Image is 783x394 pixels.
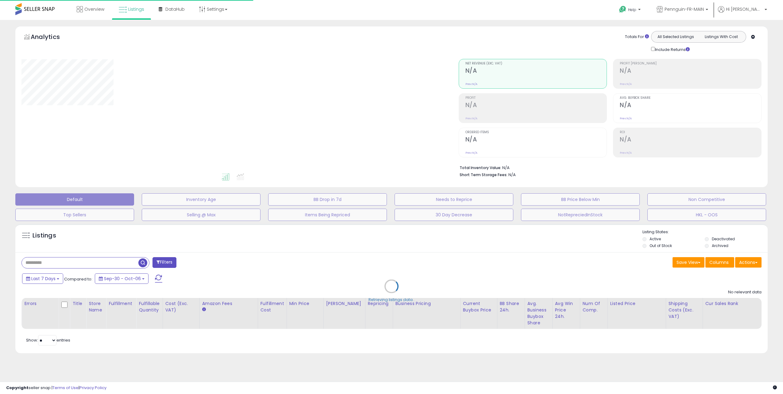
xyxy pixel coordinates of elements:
[620,96,761,100] span: Avg. Buybox Share
[620,136,761,144] h2: N/A
[521,193,640,206] button: BB Price Below Min
[465,131,607,134] span: Ordered Items
[646,46,697,53] div: Include Returns
[460,164,757,171] li: N/A
[268,193,387,206] button: BB Drop in 7d
[465,102,607,110] h2: N/A
[726,6,763,12] span: Hi [PERSON_NAME]
[128,6,144,12] span: Listings
[465,62,607,65] span: Net Revenue (Exc. VAT)
[15,193,134,206] button: Default
[619,6,627,13] i: Get Help
[620,117,632,120] small: Prev: N/A
[647,209,766,221] button: HKL - OOS
[268,209,387,221] button: Items Being Repriced
[142,209,260,221] button: Selling @ Max
[142,193,260,206] button: Inventory Age
[465,151,477,155] small: Prev: N/A
[620,62,761,65] span: Profit [PERSON_NAME]
[620,67,761,75] h2: N/A
[465,96,607,100] span: Profit
[628,7,636,12] span: Help
[395,209,513,221] button: 30 Day Decrease
[465,67,607,75] h2: N/A
[620,131,761,134] span: ROI
[620,102,761,110] h2: N/A
[395,193,513,206] button: Needs to Reprice
[614,1,647,20] a: Help
[460,165,501,170] b: Total Inventory Value:
[665,6,704,12] span: Pennguin-FR-MAIN
[653,33,699,41] button: All Selected Listings
[508,172,516,178] span: N/A
[460,172,507,177] b: Short Term Storage Fees:
[31,33,72,43] h5: Analytics
[620,82,632,86] small: Prev: N/A
[718,6,767,20] a: Hi [PERSON_NAME]
[521,209,640,221] button: NotRepreciedInStock
[620,151,632,155] small: Prev: N/A
[465,117,477,120] small: Prev: N/A
[698,33,744,41] button: Listings With Cost
[368,297,415,303] div: Retrieving listings data..
[84,6,104,12] span: Overview
[165,6,185,12] span: DataHub
[465,82,477,86] small: Prev: N/A
[465,136,607,144] h2: N/A
[625,34,649,40] div: Totals For
[647,193,766,206] button: Non Competitive
[15,209,134,221] button: Top Sellers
